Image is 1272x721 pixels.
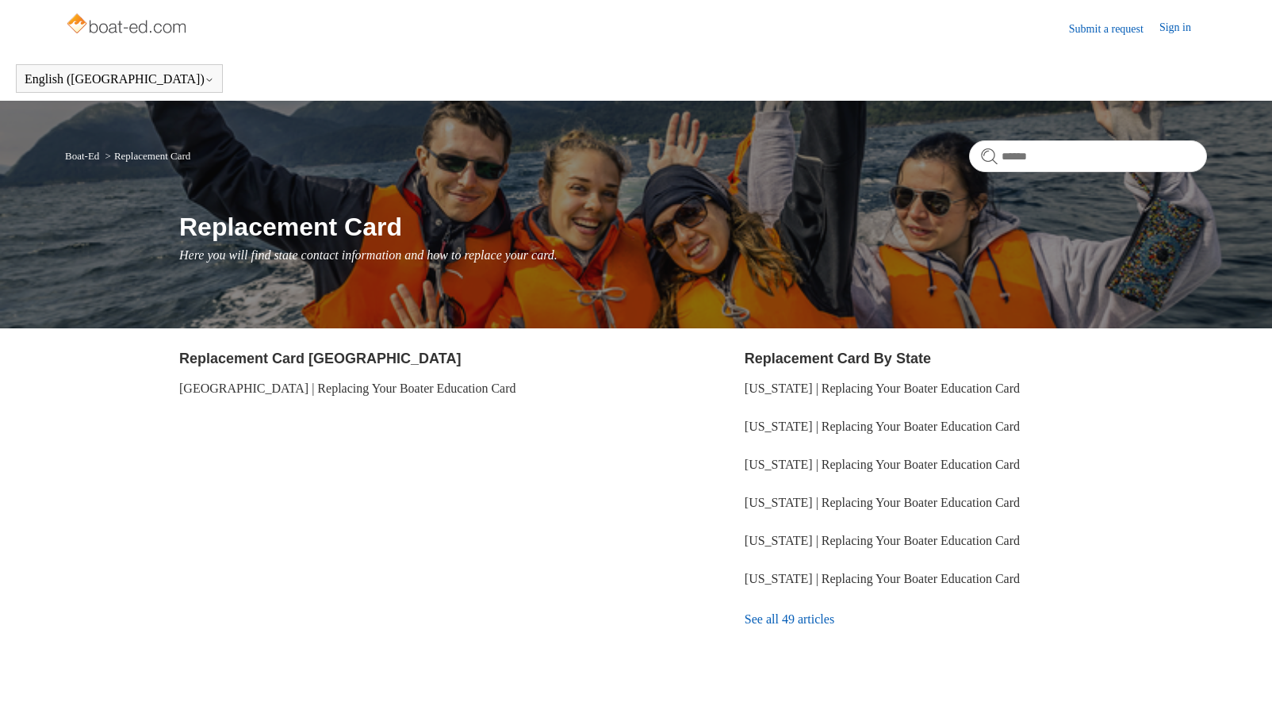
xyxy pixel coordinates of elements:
[1069,21,1159,37] a: Submit a request
[745,458,1020,471] a: [US_STATE] | Replacing Your Boater Education Card
[179,382,516,395] a: [GEOGRAPHIC_DATA] | Replacing Your Boater Education Card
[179,351,461,366] a: Replacement Card [GEOGRAPHIC_DATA]
[745,382,1020,395] a: [US_STATE] | Replacing Your Boater Education Card
[745,598,1207,641] a: See all 49 articles
[65,150,99,162] a: Boat-Ed
[745,496,1020,509] a: [US_STATE] | Replacing Your Boater Education Card
[179,246,1207,265] p: Here you will find state contact information and how to replace your card.
[745,420,1020,433] a: [US_STATE] | Replacing Your Boater Education Card
[179,208,1207,246] h1: Replacement Card
[65,10,191,41] img: Boat-Ed Help Center home page
[65,150,102,162] li: Boat-Ed
[745,351,931,366] a: Replacement Card By State
[745,572,1020,585] a: [US_STATE] | Replacing Your Boater Education Card
[745,534,1020,547] a: [US_STATE] | Replacing Your Boater Education Card
[25,72,214,86] button: English ([GEOGRAPHIC_DATA])
[1159,19,1207,38] a: Sign in
[102,150,191,162] li: Replacement Card
[969,140,1207,172] input: Search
